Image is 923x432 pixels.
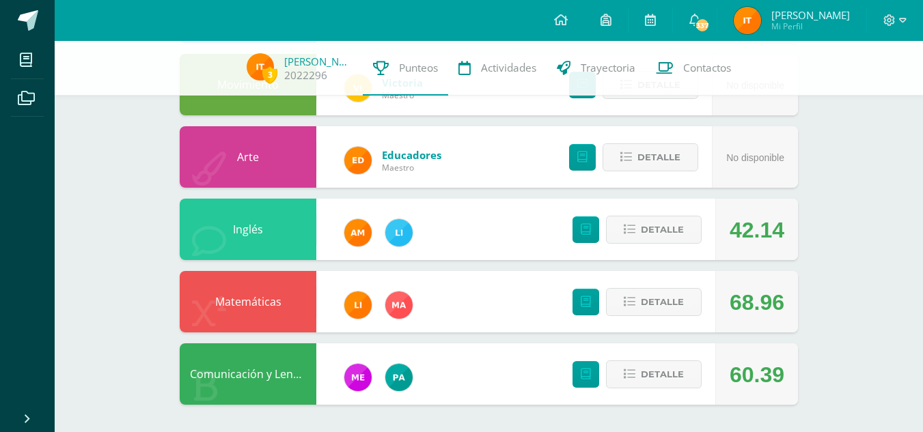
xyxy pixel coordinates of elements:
a: [PERSON_NAME] [284,55,353,68]
span: 3 [262,66,277,83]
button: Detalle [606,360,702,388]
div: 60.39 [730,344,784,405]
div: 68.96 [730,272,784,333]
div: Comunicación y Lenguaje [180,343,316,405]
img: 27d1f5085982c2e99c83fb29c656b88a.png [344,219,372,246]
img: 53dbe22d98c82c2b31f74347440a2e81.png [385,364,413,391]
a: 2022296 [284,68,327,83]
span: Detalle [637,145,680,170]
span: Trayectoria [581,61,635,75]
span: Mi Perfil [771,20,850,32]
span: [PERSON_NAME] [771,8,850,22]
span: Contactos [683,61,731,75]
img: 2e9751886809ccb131ccb14e8002cfd8.png [734,7,761,34]
div: 42.14 [730,199,784,261]
img: 82db8514da6684604140fa9c57ab291b.png [385,219,413,246]
span: Detalle [641,362,684,387]
a: Punteos [363,41,448,96]
button: Detalle [606,288,702,316]
span: No disponible [726,152,784,163]
img: 2e9751886809ccb131ccb14e8002cfd8.png [247,53,274,81]
img: 498c526042e7dcf1c615ebb741a80315.png [344,364,372,391]
div: Matemáticas [180,271,316,332]
span: Maestro [382,162,441,173]
div: Arte [180,126,316,188]
div: Inglés [180,199,316,260]
span: Detalle [641,289,684,315]
span: Punteos [399,61,438,75]
a: Contactos [646,41,741,96]
button: Detalle [606,216,702,244]
a: Actividades [448,41,547,96]
img: 777e29c093aa31b4e16d68b2ed8a8a42.png [385,291,413,319]
a: Educadores [382,148,441,162]
a: Trayectoria [547,41,646,96]
span: 337 [695,18,710,33]
img: ed927125212876238b0630303cb5fd71.png [344,147,372,174]
button: Detalle [603,143,698,171]
span: Actividades [481,61,536,75]
img: d78b0415a9069934bf99e685b082ed4f.png [344,291,372,319]
span: Detalle [641,217,684,242]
